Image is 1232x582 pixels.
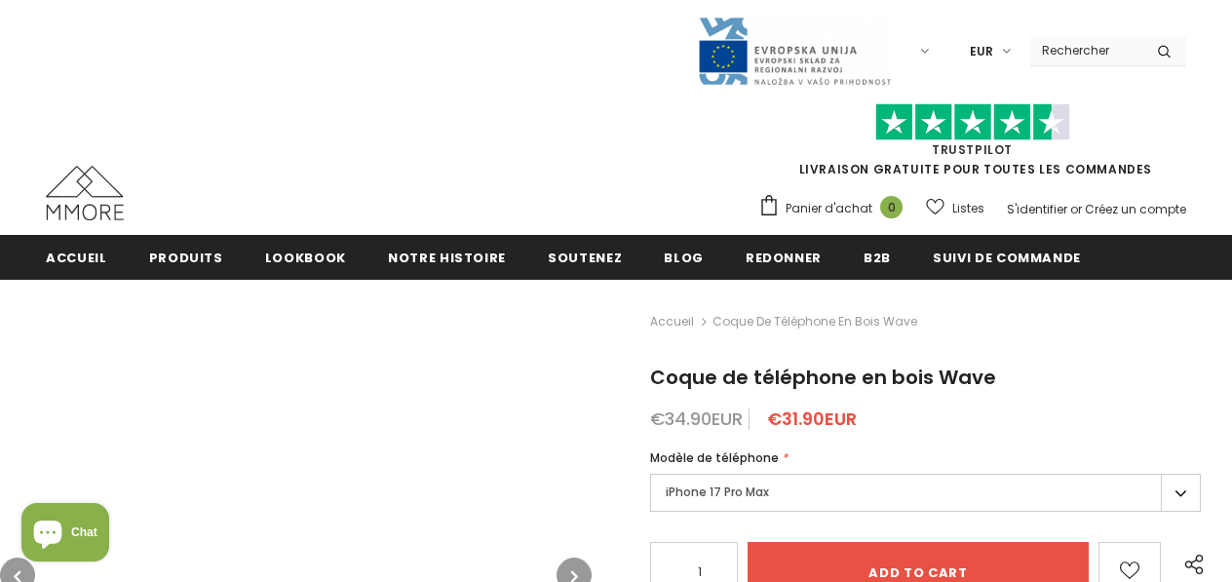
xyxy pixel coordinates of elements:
[758,112,1186,177] span: LIVRAISON GRATUITE POUR TOUTES LES COMMANDES
[388,235,506,279] a: Notre histoire
[664,249,704,267] span: Blog
[746,249,822,267] span: Redonner
[952,199,984,218] span: Listes
[650,449,779,466] span: Modèle de téléphone
[712,310,917,333] span: Coque de téléphone en bois Wave
[933,235,1081,279] a: Suivi de commande
[1085,201,1186,217] a: Créez un compte
[697,42,892,58] a: Javni Razpis
[650,407,743,431] span: €34.90EUR
[786,199,872,218] span: Panier d'achat
[46,249,107,267] span: Accueil
[388,249,506,267] span: Notre histoire
[149,235,223,279] a: Produits
[933,249,1081,267] span: Suivi de commande
[149,249,223,267] span: Produits
[864,235,891,279] a: B2B
[926,191,984,225] a: Listes
[932,141,1013,158] a: TrustPilot
[16,503,115,566] inbox-online-store-chat: Shopify online store chat
[46,235,107,279] a: Accueil
[548,249,622,267] span: soutenez
[970,42,993,61] span: EUR
[1070,201,1082,217] span: or
[746,235,822,279] a: Redonner
[650,364,996,391] span: Coque de téléphone en bois Wave
[46,166,124,220] img: Cas MMORE
[875,103,1070,141] img: Faites confiance aux étoiles pilotes
[650,310,694,333] a: Accueil
[650,474,1201,512] label: iPhone 17 Pro Max
[864,249,891,267] span: B2B
[1030,36,1142,64] input: Search Site
[767,407,857,431] span: €31.90EUR
[1007,201,1067,217] a: S'identifier
[697,16,892,87] img: Javni Razpis
[758,194,912,223] a: Panier d'achat 0
[265,235,346,279] a: Lookbook
[880,196,903,218] span: 0
[548,235,622,279] a: soutenez
[664,235,704,279] a: Blog
[265,249,346,267] span: Lookbook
